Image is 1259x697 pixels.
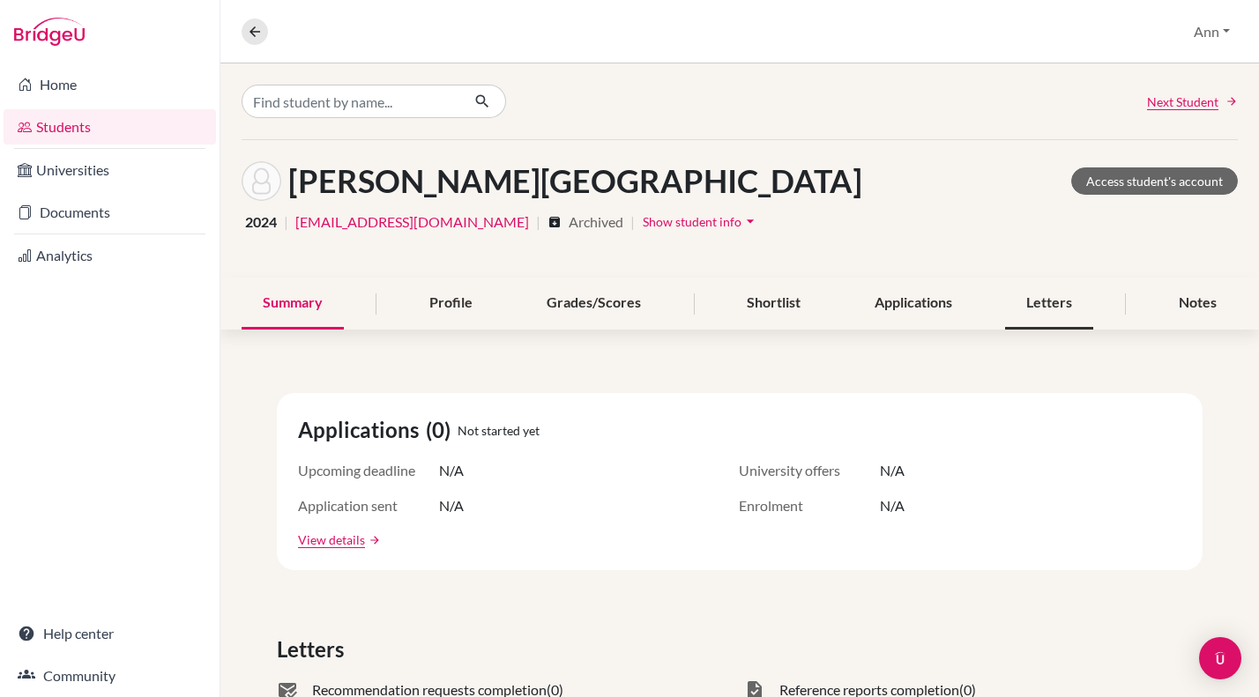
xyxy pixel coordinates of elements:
[242,85,460,118] input: Find student by name...
[298,414,426,446] span: Applications
[853,278,973,330] div: Applications
[1005,278,1093,330] div: Letters
[1071,167,1238,195] a: Access student's account
[1186,15,1238,48] button: Ann
[4,616,216,651] a: Help center
[1158,278,1238,330] div: Notes
[439,460,464,481] span: N/A
[408,278,494,330] div: Profile
[284,211,288,233] span: |
[525,278,662,330] div: Grades/Scores
[739,495,880,516] span: Enrolment
[295,211,529,233] a: [EMAIL_ADDRESS][DOMAIN_NAME]
[880,495,905,516] span: N/A
[741,212,759,230] i: arrow_drop_down
[245,211,277,233] span: 2024
[426,414,458,446] span: (0)
[242,278,344,330] div: Summary
[643,214,741,229] span: Show student info
[458,421,540,440] span: Not started yet
[4,658,216,693] a: Community
[569,211,623,233] span: Archived
[4,67,216,102] a: Home
[298,460,439,481] span: Upcoming deadline
[548,215,562,229] i: archive
[1199,637,1241,679] div: Open Intercom Messenger
[880,460,905,481] span: N/A
[242,161,281,201] img: Riyad Alamir's avatar
[1147,93,1218,111] span: Next Student
[1147,93,1238,111] a: Next Student
[739,460,880,481] span: University offers
[642,208,760,235] button: Show student infoarrow_drop_down
[14,18,85,46] img: Bridge-U
[365,534,381,546] a: arrow_forward
[536,211,540,233] span: |
[298,495,439,516] span: Application sent
[4,152,216,188] a: Universities
[288,162,862,200] h1: [PERSON_NAME][GEOGRAPHIC_DATA]
[4,195,216,230] a: Documents
[4,238,216,273] a: Analytics
[630,211,635,233] span: |
[4,109,216,145] a: Students
[439,495,464,516] span: N/A
[277,634,351,665] span: Letters
[298,530,365,549] a: View details
[726,278,822,330] div: Shortlist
